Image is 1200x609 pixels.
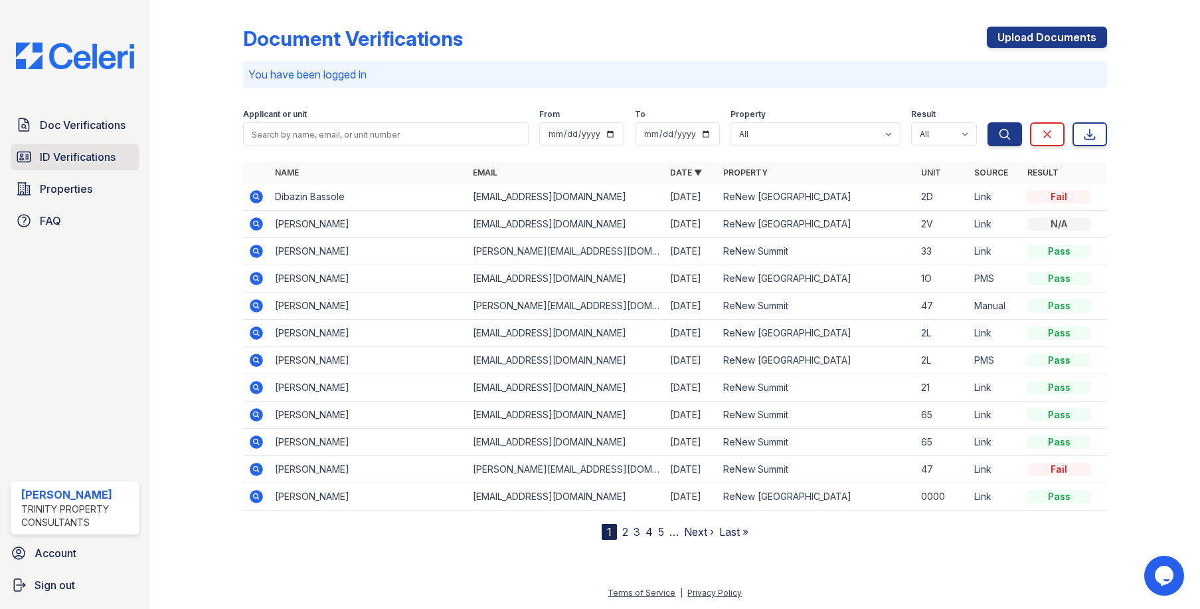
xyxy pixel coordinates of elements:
iframe: chat widget [1144,556,1187,596]
td: Link [969,429,1022,456]
td: Link [969,456,1022,483]
td: ReNew Summit [718,374,915,402]
div: [PERSON_NAME] [21,487,134,503]
td: ReNew [GEOGRAPHIC_DATA] [718,483,915,511]
a: Name [275,168,299,178]
td: [EMAIL_ADDRESS][DOMAIN_NAME] [468,374,665,402]
span: FAQ [40,213,61,229]
div: Pass [1027,381,1091,394]
div: Trinity Property Consultants [21,503,134,529]
span: … [669,524,679,540]
td: ReNew [GEOGRAPHIC_DATA] [718,320,915,347]
span: Properties [40,181,92,197]
div: Pass [1027,490,1091,503]
a: 4 [645,525,653,539]
label: Applicant or unit [243,109,307,120]
div: Pass [1027,354,1091,367]
td: [DATE] [665,483,718,511]
td: 2V [916,211,969,238]
a: Next › [684,525,714,539]
td: [EMAIL_ADDRESS][DOMAIN_NAME] [468,483,665,511]
td: Link [969,211,1022,238]
td: [EMAIL_ADDRESS][DOMAIN_NAME] [468,183,665,211]
td: [EMAIL_ADDRESS][DOMAIN_NAME] [468,265,665,293]
td: ReNew Summit [718,402,915,429]
td: [PERSON_NAME] [270,429,467,456]
a: Sign out [5,572,145,598]
td: 47 [916,456,969,483]
td: [DATE] [665,293,718,320]
td: [DATE] [665,211,718,238]
a: Last » [719,525,748,539]
td: PMS [969,347,1022,374]
td: [DATE] [665,402,718,429]
a: Property [723,168,768,178]
td: ReNew [GEOGRAPHIC_DATA] [718,211,915,238]
a: 3 [634,525,640,539]
a: Email [473,168,497,178]
td: [PERSON_NAME] [270,265,467,293]
td: [PERSON_NAME][EMAIL_ADDRESS][DOMAIN_NAME] [468,238,665,265]
div: Pass [1027,299,1091,312]
a: FAQ [11,207,139,234]
p: You have been logged in [248,66,1101,82]
td: ReNew [GEOGRAPHIC_DATA] [718,347,915,374]
label: To [635,109,645,120]
td: Link [969,483,1022,511]
div: Pass [1027,408,1091,422]
td: [DATE] [665,347,718,374]
td: 2L [916,320,969,347]
td: ReNew Summit [718,456,915,483]
div: Fail [1027,463,1091,476]
td: [PERSON_NAME] [270,320,467,347]
td: [DATE] [665,238,718,265]
a: Unit [921,168,941,178]
td: [DATE] [665,429,718,456]
td: Dibazin Bassole [270,183,467,211]
td: Link [969,320,1022,347]
label: From [539,109,560,120]
td: 65 [916,429,969,456]
td: [PERSON_NAME] [270,211,467,238]
td: [EMAIL_ADDRESS][DOMAIN_NAME] [468,211,665,238]
td: [DATE] [665,183,718,211]
a: Privacy Policy [687,588,742,598]
td: 1O [916,265,969,293]
div: Pass [1027,245,1091,258]
td: [EMAIL_ADDRESS][DOMAIN_NAME] [468,347,665,374]
a: 5 [658,525,664,539]
div: | [680,588,683,598]
td: [PERSON_NAME] [270,483,467,511]
td: ReNew Summit [718,429,915,456]
td: [PERSON_NAME][EMAIL_ADDRESS][DOMAIN_NAME] [468,293,665,320]
a: Date ▼ [670,168,702,178]
td: [DATE] [665,374,718,402]
td: 65 [916,402,969,429]
td: [PERSON_NAME] [270,293,467,320]
td: Link [969,183,1022,211]
td: 33 [916,238,969,265]
td: [EMAIL_ADDRESS][DOMAIN_NAME] [468,402,665,429]
td: [EMAIL_ADDRESS][DOMAIN_NAME] [468,429,665,456]
div: Document Verifications [243,27,463,51]
td: Link [969,374,1022,402]
td: Link [969,238,1022,265]
label: Property [730,109,766,120]
div: Pass [1027,272,1091,285]
a: Terms of Service [608,588,675,598]
td: ReNew Summit [718,238,915,265]
span: Sign out [35,577,75,593]
td: [PERSON_NAME] [270,456,467,483]
td: [EMAIL_ADDRESS][DOMAIN_NAME] [468,320,665,347]
td: PMS [969,265,1022,293]
a: Source [974,168,1008,178]
a: Properties [11,176,139,202]
td: [PERSON_NAME] [270,238,467,265]
td: ReNew Summit [718,293,915,320]
a: Doc Verifications [11,112,139,138]
div: N/A [1027,217,1091,231]
td: Manual [969,293,1022,320]
td: [PERSON_NAME] [270,347,467,374]
td: 47 [916,293,969,320]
